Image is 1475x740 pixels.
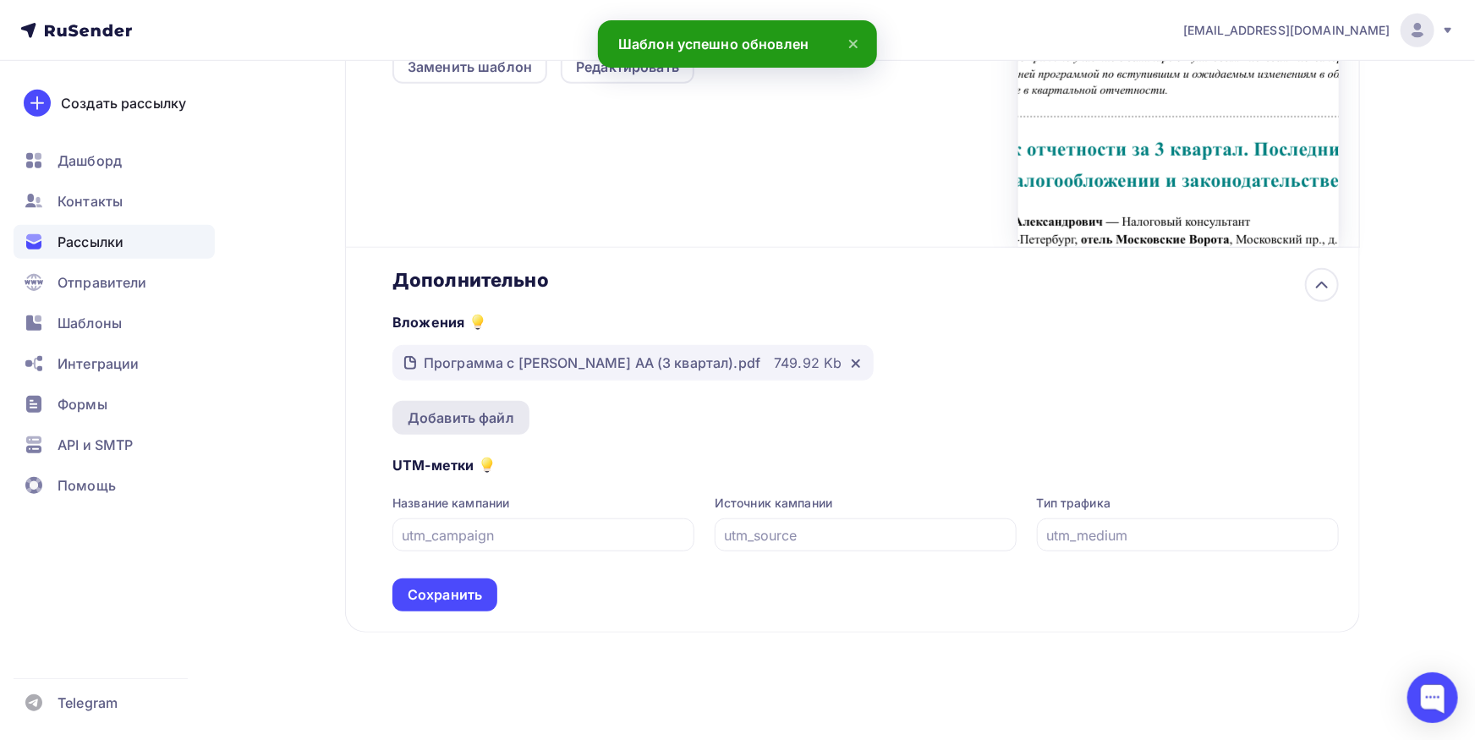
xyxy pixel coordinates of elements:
[61,93,186,113] div: Создать рассылку
[392,495,694,512] div: Название кампании
[576,57,679,77] div: Редактировать
[14,266,215,299] a: Отправители
[1037,495,1339,512] div: Тип трафика
[58,693,118,713] span: Telegram
[14,225,215,259] a: Рассылки
[424,353,760,373] div: Программа с [PERSON_NAME] АА (3 квартал).pdf
[58,354,139,374] span: Интеграции
[392,312,464,332] h5: Вложения
[774,353,842,373] div: 749.92 Kb
[58,232,123,252] span: Рассылки
[14,306,215,340] a: Шаблоны
[408,585,482,605] div: Сохранить
[403,525,685,545] input: utm_campaign
[58,313,122,333] span: Шаблоны
[715,495,1017,512] div: Источник кампании
[1183,14,1455,47] a: [EMAIL_ADDRESS][DOMAIN_NAME]
[58,394,107,414] span: Формы
[408,408,514,428] div: Добавить файл
[14,144,215,178] a: Дашборд
[58,191,123,211] span: Контакты
[408,57,532,77] div: Заменить шаблон
[724,525,1006,545] input: utm_source
[1046,525,1329,545] input: utm_medium
[58,272,147,293] span: Отправители
[392,455,474,475] h5: UTM-метки
[1183,22,1390,39] span: [EMAIL_ADDRESS][DOMAIN_NAME]
[58,475,116,496] span: Помощь
[58,435,133,455] span: API и SMTP
[14,387,215,421] a: Формы
[392,268,1338,292] div: Дополнительно
[14,184,215,218] a: Контакты
[58,151,122,171] span: Дашборд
